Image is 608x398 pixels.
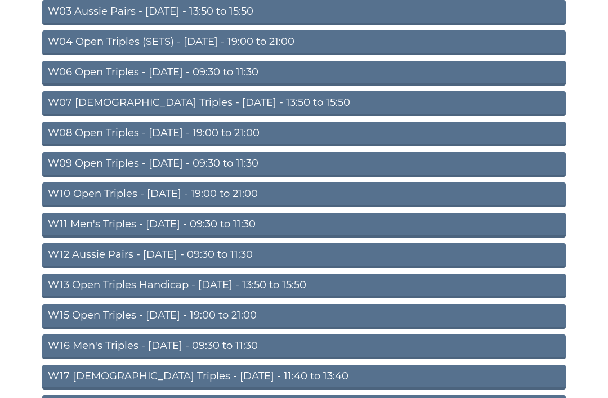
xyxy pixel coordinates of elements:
a: W11 Men's Triples - [DATE] - 09:30 to 11:30 [42,213,566,238]
a: W03 Aussie Pairs - [DATE] - 13:50 to 15:50 [42,1,566,25]
a: W15 Open Triples - [DATE] - 19:00 to 21:00 [42,305,566,329]
a: W07 [DEMOGRAPHIC_DATA] Triples - [DATE] - 13:50 to 15:50 [42,92,566,117]
a: W13 Open Triples Handicap - [DATE] - 13:50 to 15:50 [42,274,566,299]
a: W08 Open Triples - [DATE] - 19:00 to 21:00 [42,122,566,147]
a: W12 Aussie Pairs - [DATE] - 09:30 to 11:30 [42,244,566,269]
a: W16 Men's Triples - [DATE] - 09:30 to 11:30 [42,335,566,360]
a: W10 Open Triples - [DATE] - 19:00 to 21:00 [42,183,566,208]
a: W06 Open Triples - [DATE] - 09:30 to 11:30 [42,61,566,86]
a: W17 [DEMOGRAPHIC_DATA] Triples - [DATE] - 11:40 to 13:40 [42,365,566,390]
a: W04 Open Triples (SETS) - [DATE] - 19:00 to 21:00 [42,31,566,56]
a: W09 Open Triples - [DATE] - 09:30 to 11:30 [42,153,566,177]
